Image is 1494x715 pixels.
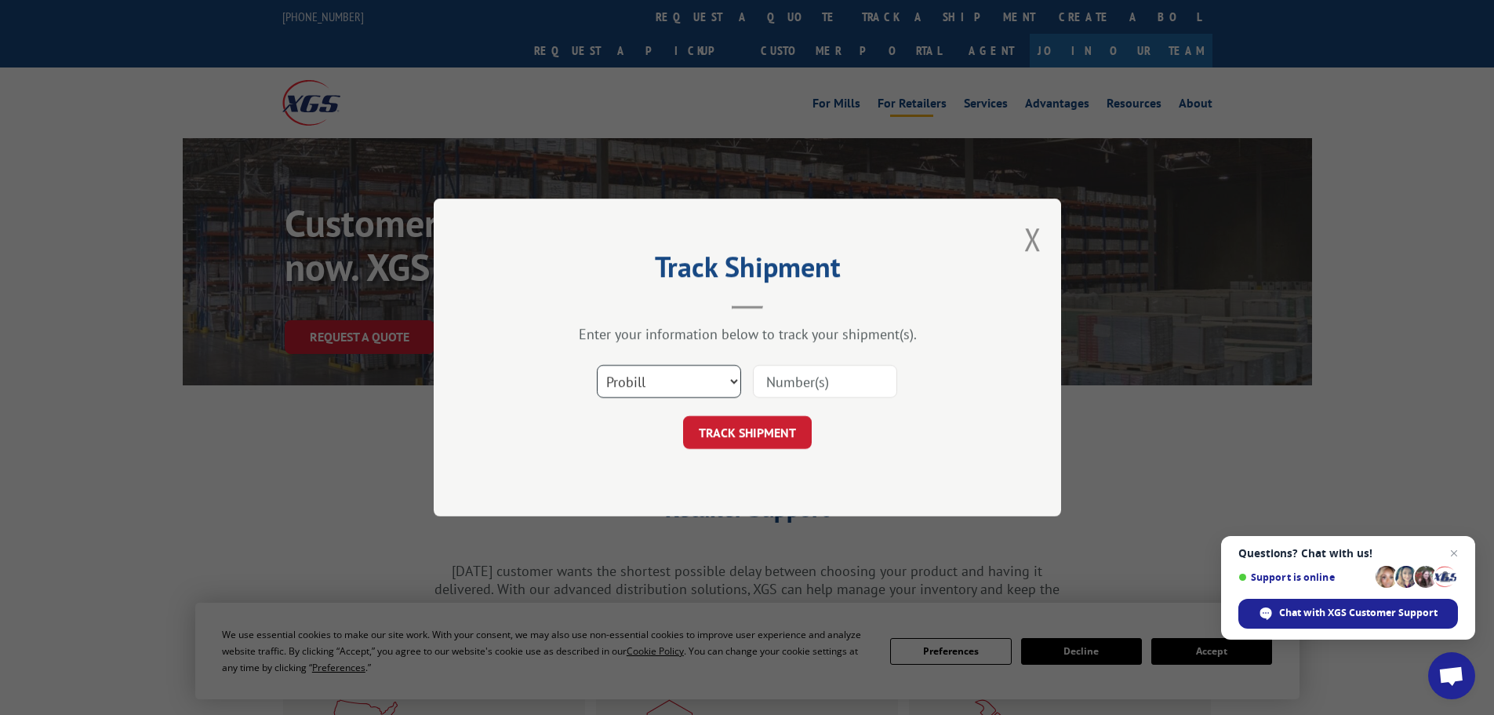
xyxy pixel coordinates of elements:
a: Open chat [1428,652,1475,699]
div: Enter your information below to track your shipment(s). [512,325,983,343]
span: Support is online [1238,571,1370,583]
button: TRACK SHIPMENT [683,416,812,449]
span: Chat with XGS Customer Support [1279,606,1438,620]
button: Close modal [1024,218,1041,260]
span: Questions? Chat with us! [1238,547,1458,560]
span: Chat with XGS Customer Support [1238,599,1458,629]
input: Number(s) [753,365,897,398]
h2: Track Shipment [512,256,983,286]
